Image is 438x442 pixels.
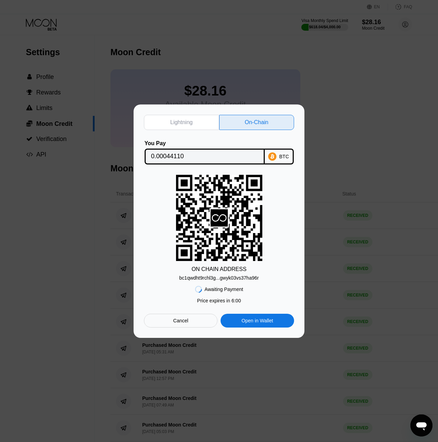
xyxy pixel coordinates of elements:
[221,314,294,328] div: Open in Wallet
[170,119,193,126] div: Lightning
[205,287,243,292] div: Awaiting Payment
[144,314,217,328] div: Cancel
[179,272,259,281] div: bc1qwdht9rchl3g...gwyk03vs37ha96r
[279,154,289,159] div: BTC
[410,414,432,436] iframe: Butoni për hapjen e dritares së dërgimit të mesazheve
[144,140,294,164] div: You PayBTC
[144,115,219,130] div: Lightning
[145,140,265,147] div: You Pay
[245,119,268,126] div: On-Chain
[192,266,246,272] div: ON CHAIN ADDRESS
[242,318,273,324] div: Open in Wallet
[197,298,241,303] div: Price expires in
[179,275,259,281] div: bc1qwdht9rchl3g...gwyk03vs37ha96r
[173,318,188,324] div: Cancel
[232,298,241,303] span: 6 : 00
[219,115,294,130] div: On-Chain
